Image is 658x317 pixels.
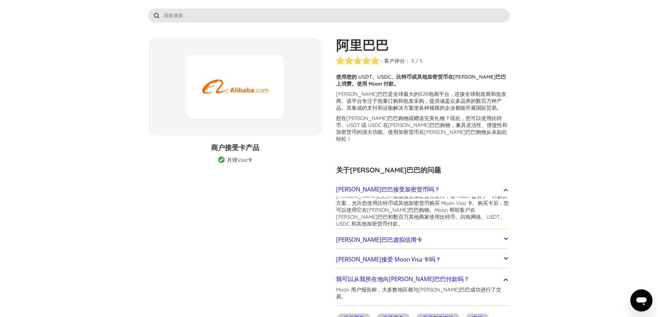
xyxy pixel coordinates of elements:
[336,193,508,206] font: [PERSON_NAME]巴巴不直接接受加密货币支付，但 Moon 提供了一种解决方案，允许您
[227,157,252,163] font: 月球Visa卡
[336,185,440,193] font: [PERSON_NAME]巴巴接受加密货币吗？
[336,252,510,267] a: [PERSON_NAME]接受 Moon Visa 卡吗？
[409,115,445,121] font: 或赠送完美礼物
[336,166,441,174] font: 关于[PERSON_NAME]巴巴的问题
[336,236,422,244] font: [PERSON_NAME]巴巴虚拟信用卡
[336,255,441,263] font: [PERSON_NAME]接受 Moon Visa 卡吗？
[148,9,510,22] input: 商家搜索...
[336,91,506,111] font: [PERSON_NAME]巴巴是全球最大的B2B电商平台，连接全球制造商和批发商。该平台专注于批量订购和批发采购，提供涵盖众多品类的数百万种产品。其集成的支付和运输解决方案使各种规模的企业都能开...
[336,37,389,53] font: 阿里巴巴
[336,286,501,300] font: Moon 用户报告称，大多数地区都与[PERSON_NAME]巴巴成功进行了交易。
[416,58,422,64] font: / 5
[211,143,239,152] font: 商户接受
[630,289,652,311] iframe: 启动消息传送窗口的按钮
[357,80,399,87] font: 使用 Moon 付款。
[336,275,469,283] font: 我可以从我所在地向[PERSON_NAME]巴巴付款吗？
[336,73,506,87] font: 使用您的 USDT、USDC、比特币或其他加密货币在[PERSON_NAME]巴巴上消费。
[239,143,259,152] font: 卡产品
[336,182,510,197] a: [PERSON_NAME]巴巴接受加密货币吗？
[336,272,510,286] a: 我可以从我所在地向[PERSON_NAME]巴巴付款吗？
[411,58,414,64] font: 5
[336,200,509,227] font: 使用比特币或其他加密货币购买 Moon Visa 卡。购买卡后，您可以使用它在[PERSON_NAME]巴巴购物。Moon 帮助客户在[PERSON_NAME]巴巴和数百万其他商家使用比特币、闪...
[336,115,507,142] font: ？现在，您可以使用比特币、USDT 或 USDC 在[PERSON_NAME]巴巴购物，兼具灵活性、便捷性和加密货币的强大功能。使用加密货币在[PERSON_NAME]巴巴购物从未如此轻松！
[336,232,510,247] a: [PERSON_NAME]巴巴虚拟信用卡
[336,115,409,121] font: 想在[PERSON_NAME]巴巴购物
[381,58,410,64] font: - 客户评分：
